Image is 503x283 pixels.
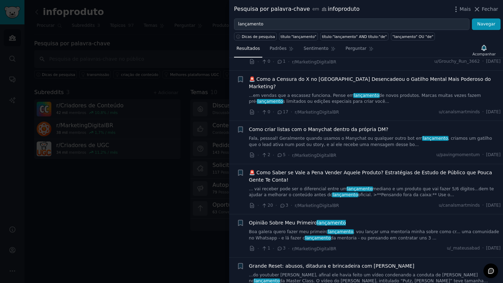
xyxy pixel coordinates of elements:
[439,109,480,114] font: u/canalsmartminds
[273,152,274,158] font: ·
[305,236,330,240] font: lançamento
[257,202,259,208] font: ·
[249,93,501,105] a: ...em vendas que a escassez funciona. Pense emlançamentode novos produtos. Marcas muitas vezes fa...
[347,186,372,191] font: lançamento
[312,7,319,12] font: em
[249,170,492,183] font: 🚨 Como Saber se Vale a Pena Vender Aquele Produto? Estratégias de Estudo de Público que Pouca Gen...
[470,43,498,58] button: Acompanhar
[249,262,415,270] a: Grande Reset: abusos, ditadura e brincadeira com [PERSON_NAME]
[268,203,273,208] font: 20
[249,136,492,147] font: , criamos um gatilho que o lead ativa num post ou story, e aí ele recebe uma mensagem desse bo...
[288,59,290,64] font: ·
[257,109,259,115] font: ·
[295,110,339,115] font: r/MarketingDigitalBR
[486,59,501,64] font: [DATE]
[283,246,286,251] font: 3
[328,6,359,12] font: infoproduto
[234,32,277,40] button: Dicas de pesquisa
[482,152,484,157] font: ·
[270,46,286,51] font: Padrões
[249,229,499,240] font: , vou lançar uma mentoria minha sobre como cr... uma comunidade no Whatsapp - e lá fazer o
[343,43,376,58] a: Perguntar
[249,169,501,184] a: 🚨 Como Saber se Vale a Pena Vender Aquele Produto? Estratégias de Estudo de Público que Pouca Gen...
[249,93,354,98] font: ...em vendas que a escassez funciona. Pense em
[473,6,498,13] button: Fechar
[273,109,274,115] font: ·
[234,43,262,58] a: Resultados
[358,192,454,197] font: oficial. >**Pensando fora da caixa:** Use o...
[291,109,292,115] font: ·
[283,59,286,64] font: 1
[268,59,270,64] font: 0
[486,109,501,114] font: [DATE]
[295,203,339,208] font: r/MarketingDigitalBR
[283,109,289,114] font: 17
[452,6,471,13] button: Mais
[249,127,388,132] font: Como criar listas com o Manychat dentro da própria DM?
[477,22,495,26] font: Navegar
[279,32,318,40] a: título:"lançamento"
[249,76,501,90] a: 🚨 Como a Censura do X no [GEOGRAPHIC_DATA] Desencadeou o Gatilho Mental Mais Poderoso do Marketing?
[268,152,270,157] font: 2
[257,59,259,64] font: ·
[249,136,501,148] a: Fala, pessoal! Geralmente quando usamos o Manychat ou qualquer outro bot emlançamento, criamos um...
[291,202,292,208] font: ·
[354,93,379,98] font: lançamento
[249,219,346,227] a: Opinião Sobre Meu Primeirolançamento
[328,229,353,234] font: lançamento
[486,152,501,157] font: [DATE]
[292,246,336,251] font: r/MarketingDigitalBR
[268,246,270,251] font: 1
[249,186,347,191] font: ... vai receber pode ser o diferencial entre um
[333,192,358,197] font: lançamento
[392,35,433,39] font: "lançamento" OU "de"
[304,46,328,51] font: Sentimento
[436,152,480,157] font: u/pavingmomentum
[249,186,501,198] a: ... vai receber pode ser o diferencial entre umlançamentomediano e um produto que vai fazer 5/6 d...
[283,152,286,157] font: 5
[249,76,491,89] font: 🚨 Como a Censura do X no [GEOGRAPHIC_DATA] Desencadeou o Gatilho Mental Mais Poderoso do Marketing?
[249,229,501,241] a: Boa galera quero fazer meu primeirolançamento, vou lançar uma mentoria minha sobre como cr... uma...
[249,126,388,133] a: Como criar listas com o Manychat dentro da própria DM?
[322,35,387,39] font: título:"lançamento" AND título:"de"
[292,153,336,158] font: r/MarketingDigitalBR
[276,202,277,208] font: ·
[288,246,290,251] font: ·
[439,203,480,208] font: u/canalsmartminds
[317,220,346,225] font: lançamento
[257,99,283,104] font: lançamento
[283,99,389,104] font: s limitados ou edições especiais para criar você...
[249,136,423,141] font: Fala, pessoal! Geralmente quando usamos o Manychat ou qualquer outro bot em
[345,46,366,51] font: Perguntar
[257,152,259,158] font: ·
[391,32,435,40] a: "lançamento" OU "de"
[273,246,274,251] font: ·
[268,109,270,114] font: 0
[236,46,260,51] font: Resultados
[330,236,436,240] font: da mentoria - ou pensando em contratar uns 3 ...
[482,203,484,208] font: ·
[482,59,484,64] font: ·
[234,18,469,30] input: Experimente uma palavra-chave relacionada ao seu negócio
[423,136,448,141] font: lançamento
[292,60,336,64] font: r/MarketingDigitalBR
[267,43,296,58] a: Padrões
[249,220,317,225] font: Opinião Sobre Meu Primeiro
[234,6,310,12] font: Pesquisa por palavra-chave
[482,6,498,12] font: Fechar
[320,32,388,40] a: título:"lançamento" AND título:"de"
[472,52,496,56] font: Acompanhar
[249,263,415,269] font: Grande Reset: abusos, ditadura e brincadeira com [PERSON_NAME]
[482,109,484,114] font: ·
[257,246,259,251] font: ·
[301,43,338,58] a: Sentimento
[486,203,501,208] font: [DATE]
[286,203,289,208] font: 3
[242,35,275,39] font: Dicas de pesquisa
[486,246,501,251] font: [DATE]
[288,152,290,158] font: ·
[472,18,501,30] button: Navegar
[249,229,328,234] font: Boa galera quero fazer meu primeiro
[435,59,480,64] font: u/Grouchy_Run_3662
[447,246,480,251] font: u/_mateusabad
